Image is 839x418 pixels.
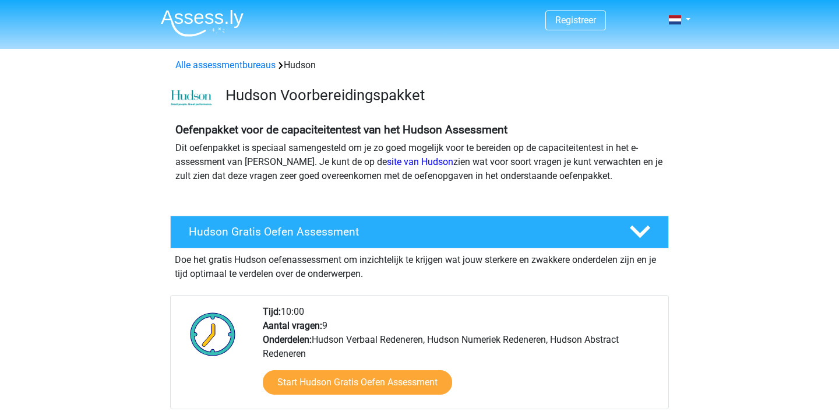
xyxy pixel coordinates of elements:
[225,86,660,104] h3: Hudson Voorbereidingspakket
[170,248,669,281] div: Doe het gratis Hudson oefenassessment om inzichtelijk te krijgen wat jouw sterkere en zwakkere on...
[165,216,674,248] a: Hudson Gratis Oefen Assessment
[263,320,322,331] b: Aantal vragen:
[171,58,668,72] div: Hudson
[263,370,452,395] a: Start Hudson Gratis Oefen Assessment
[254,305,668,409] div: 10:00 9 Hudson Verbaal Redeneren, Hudson Numeriek Redeneren, Hudson Abstract Redeneren
[387,156,453,167] a: site van Hudson
[175,123,507,136] b: Oefenpakket voor de capaciteitentest van het Hudson Assessment
[555,15,596,26] a: Registreer
[175,141,664,183] p: Dit oefenpakket is speciaal samengesteld om je zo goed mogelijk voor te bereiden op de capaciteit...
[175,59,276,71] a: Alle assessmentbureaus
[161,9,244,37] img: Assessly
[263,306,281,317] b: Tijd:
[263,334,312,345] b: Onderdelen:
[189,225,611,238] h4: Hudson Gratis Oefen Assessment
[184,305,242,363] img: Klok
[171,90,212,106] img: cefd0e47479f4eb8e8c001c0d358d5812e054fa8.png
